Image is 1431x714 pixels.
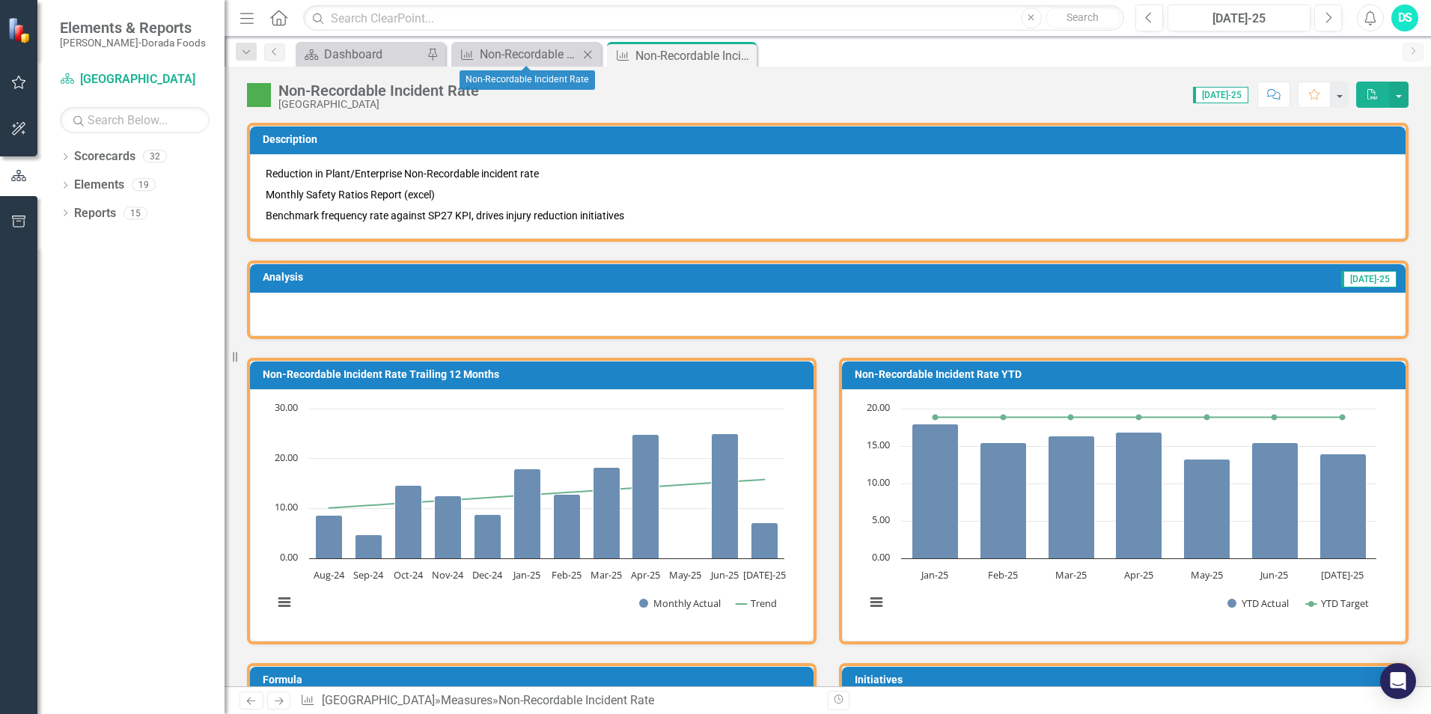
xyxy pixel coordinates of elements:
path: Jun-25, 24.94373456. Monthly Actual. [712,434,739,559]
div: Non-Recordable Incident Rate [278,82,479,99]
text: 15.00 [867,438,890,451]
span: Search [1067,11,1099,23]
text: 20.00 [867,400,890,414]
h3: Description [263,134,1398,145]
text: Feb-25 [988,568,1018,582]
path: Jul-25, 7.17935218. Monthly Actual. [751,523,778,559]
path: Jan-25, 17.91977063. YTD Actual. [912,424,959,559]
small: [PERSON_NAME]-Dorada Foods [60,37,206,49]
path: Jan-25, 17.91977063. Monthly Actual. [514,469,541,559]
path: Mar-25, 18.86. YTD Target. [1068,415,1074,421]
button: Show Trend [736,596,777,610]
text: Sep-24 [353,568,384,582]
span: [DATE]-25 [1193,87,1248,103]
h3: Non-Recordable Incident Rate YTD [855,369,1398,380]
a: Scorecards [74,148,135,165]
svg: Interactive chart [266,401,792,626]
div: Non-Recordable Incident Rate [480,45,579,64]
text: Nov-24 [432,568,464,582]
text: Oct-24 [394,568,424,582]
path: Apr-25, 24.84805415. Monthly Actual. [632,435,659,559]
path: Jan-25, 18.86. YTD Target. [933,415,939,421]
span: Elements & Reports [60,19,206,37]
p: Benchmark frequency rate against SP27 KPI, drives injury reduction initiatives [266,205,1390,223]
path: Jun-25, 18.86. YTD Target. [1272,415,1278,421]
a: Measures [441,693,492,707]
text: Mar-25 [591,568,622,582]
g: YTD Actual, series 1 of 2. Bar series with 7 bars. [912,424,1367,559]
div: Dashboard [324,45,423,64]
div: Non-Recordable Incident Rate [498,693,654,707]
path: Feb-25, 12.87218971. Monthly Actual. [554,495,581,559]
div: [GEOGRAPHIC_DATA] [278,99,479,110]
a: [GEOGRAPHIC_DATA] [322,693,435,707]
button: DS [1391,4,1418,31]
h3: Initiatives [855,674,1398,686]
text: 30.00 [275,400,298,414]
text: Apr-25 [1124,568,1153,582]
div: 19 [132,179,156,192]
path: Apr-25, 18.86. YTD Target. [1136,415,1142,421]
path: May-25, 13.26631737. YTD Actual. [1184,460,1230,559]
path: Feb-25, 18.86. YTD Target. [1001,415,1007,421]
path: Jul-25, 13.9733802. YTD Actual. [1320,454,1367,559]
button: [DATE]-25 [1168,4,1311,31]
text: 0.00 [872,550,890,564]
h3: Non-Recordable Incident Rate Trailing 12 Months [263,369,806,380]
text: Feb-25 [552,568,582,582]
div: Chart. Highcharts interactive chart. [858,401,1390,626]
div: 32 [143,150,167,163]
p: Reduction in Plant/Enterprise Non-Recordable incident rate [266,166,1390,184]
g: YTD Target, series 2 of 2. Line with 7 data points. [933,415,1346,421]
path: Apr-25, 16.88725645. YTD Actual. [1116,433,1162,559]
p: Monthly Safety Ratios Report (excel) [266,184,1390,205]
a: [GEOGRAPHIC_DATA] [60,71,210,88]
text: Dec-24 [472,568,503,582]
text: Aug-24 [314,568,345,582]
text: Jan-25 [920,568,948,582]
text: Apr-25 [631,568,660,582]
a: Elements [74,177,124,194]
div: Open Intercom Messenger [1380,663,1416,699]
button: Search [1046,7,1120,28]
div: Chart. Highcharts interactive chart. [266,401,798,626]
button: View chart menu, Chart [274,592,295,613]
path: Jun-25, 15.43393829. YTD Actual. [1252,443,1299,559]
text: [DATE]-25 [1321,568,1364,582]
path: Nov-24, 12.4521557. Monthly Actual. [435,496,462,559]
text: 5.00 [872,513,890,526]
img: Above Target [247,83,271,107]
div: [DATE]-25 [1173,10,1305,28]
button: Show YTD Target [1306,596,1370,610]
button: View chart menu, Chart [866,592,887,613]
text: May-25 [669,568,701,582]
path: Mar-25, 16.3363282. YTD Actual. [1049,436,1095,559]
button: Show Monthly Actual [639,596,720,610]
path: Dec-24, 8.8374575. Monthly Actual. [475,515,501,559]
path: May-25, 18.86. YTD Target. [1204,415,1210,421]
div: Non-Recordable Incident Rate [460,70,595,90]
path: Jul-25, 18.86. YTD Target. [1340,415,1346,421]
input: Search Below... [60,107,210,133]
path: Sep-24, 4.7486205. Monthly Actual. [356,535,382,559]
text: May-25 [1191,568,1223,582]
div: Non-Recordable Incident Rate [635,46,753,65]
text: Jun-25 [710,568,739,582]
text: 20.00 [275,451,298,464]
path: Aug-24, 8.58735996. Monthly Actual. [316,516,343,559]
text: 10.00 [275,500,298,513]
svg: Interactive chart [858,401,1384,626]
text: Mar-25 [1055,568,1087,582]
path: Feb-25, 15.40309317. YTD Actual. [980,443,1027,559]
img: ClearPoint Strategy [7,16,34,43]
text: 0.00 [280,550,298,564]
div: 15 [123,207,147,219]
a: Non-Recordable Incident Rate [455,45,579,64]
span: [DATE]-25 [1341,271,1397,287]
h3: Analysis [263,272,734,283]
h3: Formula [263,674,806,686]
div: » » [300,692,817,710]
text: Jan-25 [512,568,540,582]
a: Reports [74,205,116,222]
